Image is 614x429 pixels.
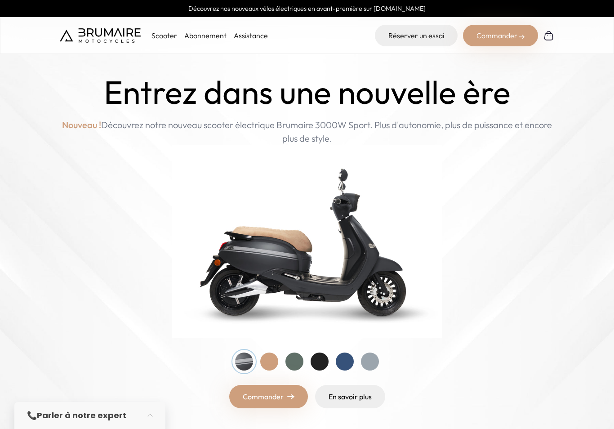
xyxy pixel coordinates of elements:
img: Brumaire Motocycles [60,28,141,43]
a: En savoir plus [315,385,385,408]
div: Commander [463,25,538,46]
img: Panier [543,30,554,41]
img: right-arrow-2.png [519,34,525,40]
span: Nouveau ! [62,118,101,132]
p: Découvrez notre nouveau scooter électrique Brumaire 3000W Sport. Plus d'autonomie, plus de puissa... [60,118,554,145]
img: right-arrow.png [287,394,294,399]
a: Assistance [234,31,268,40]
a: Commander [229,385,308,408]
a: Réserver un essai [375,25,458,46]
a: Abonnement [184,31,227,40]
p: Scooter [151,30,177,41]
h1: Entrez dans une nouvelle ère [104,74,511,111]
